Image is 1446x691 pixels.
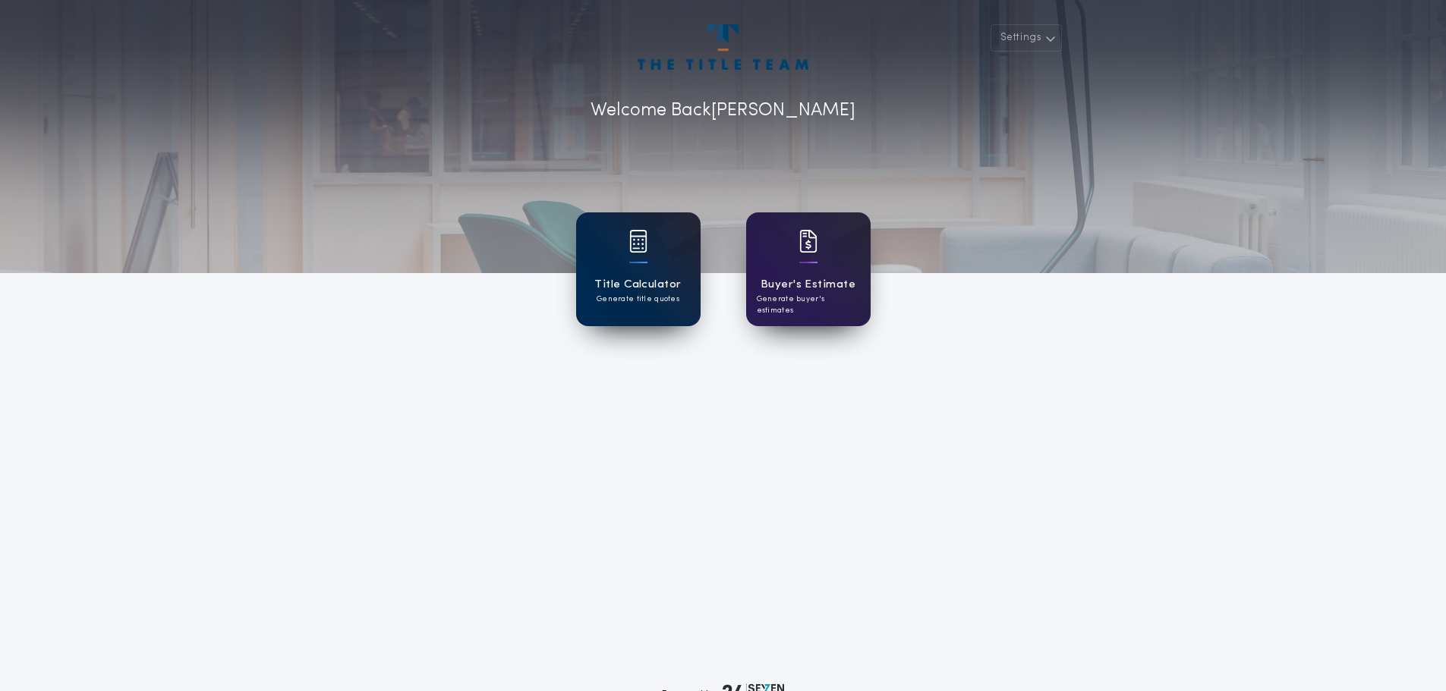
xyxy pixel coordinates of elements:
[799,230,818,253] img: card icon
[576,212,701,326] a: card iconTitle CalculatorGenerate title quotes
[597,294,679,305] p: Generate title quotes
[591,97,855,124] p: Welcome Back [PERSON_NAME]
[629,230,647,253] img: card icon
[638,24,808,70] img: account-logo
[991,24,1062,52] button: Settings
[594,276,681,294] h1: Title Calculator
[757,294,860,316] p: Generate buyer's estimates
[746,212,871,326] a: card iconBuyer's EstimateGenerate buyer's estimates
[761,276,855,294] h1: Buyer's Estimate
